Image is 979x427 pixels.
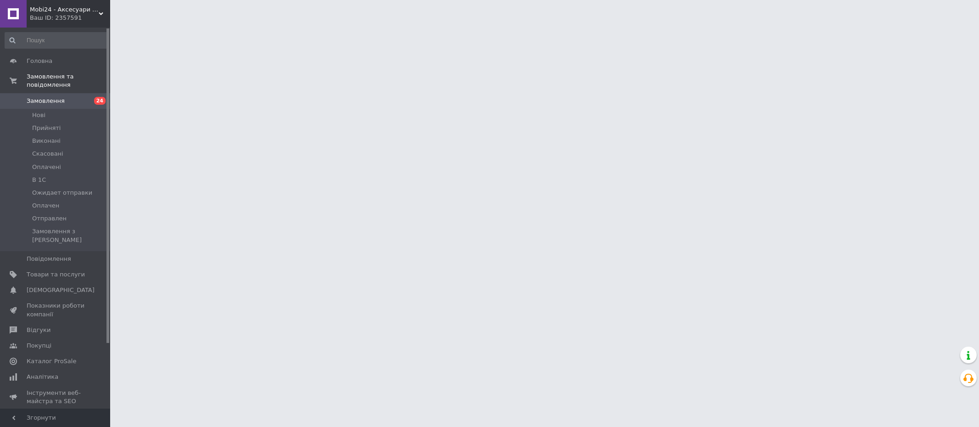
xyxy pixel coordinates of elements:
div: Ваш ID: 2357591 [30,14,110,22]
span: Оплачені [32,163,61,171]
span: Товари та послуги [27,270,85,279]
span: Нові [32,111,45,119]
span: Замовлення та повідомлення [27,73,110,89]
span: Покупці [27,342,51,350]
span: Відгуки [27,326,50,334]
span: Аналітика [27,373,58,381]
span: Mobi24 - Аксесуари для смартфонів [30,6,99,14]
span: Оплачен [32,202,59,210]
span: [DEMOGRAPHIC_DATA] [27,286,95,294]
input: Пошук [5,32,108,49]
span: Скасовані [32,150,63,158]
span: Головна [27,57,52,65]
span: Каталог ProSale [27,357,76,365]
span: Повідомлення [27,255,71,263]
span: Прийняті [32,124,61,132]
span: В 1С [32,176,46,184]
span: Отправлен [32,214,67,223]
span: Виконані [32,137,61,145]
span: Ожидает отправки [32,189,92,197]
span: 24 [94,97,106,105]
span: Інструменти веб-майстра та SEO [27,389,85,405]
span: Замовлення [27,97,65,105]
span: Показники роботи компанії [27,302,85,318]
span: Замовлення з [PERSON_NAME] [32,227,107,244]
